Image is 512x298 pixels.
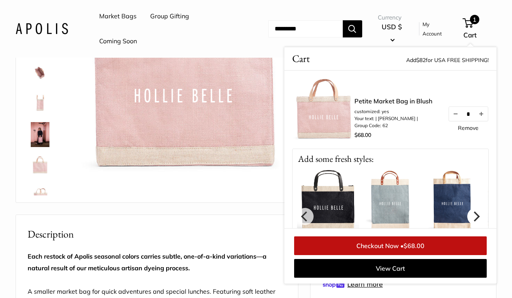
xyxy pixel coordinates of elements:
[294,259,487,278] a: View Cart
[28,122,53,147] img: description_Effortless style wherever you go
[378,12,406,23] span: Currency
[99,11,137,22] a: Market Bags
[26,58,54,86] a: description_Bird's eye view
[99,35,137,47] a: Coming Soon
[343,20,362,37] button: Search
[406,57,489,64] span: Add for USA FREE SHIPPING!
[354,122,432,129] li: Group Code: 62
[296,208,314,225] button: Previous
[354,131,371,138] span: $68.00
[382,23,402,31] span: USD $
[26,121,54,149] a: description_Effortless style wherever you go
[463,31,477,39] span: Cart
[462,110,475,117] input: Quantity
[26,89,54,117] a: Petite Market Bag in Blush
[293,149,488,169] p: Add some fresh styles:
[28,184,53,209] img: Petite Market Bag in Blush
[28,60,53,85] img: description_Bird's eye view
[268,20,343,37] input: Search...
[449,107,462,121] button: Decrease quantity by 1
[463,16,496,41] a: 1 Cart
[378,21,406,46] button: USD $
[26,152,54,180] a: description_Seal of authenticity printed on the backside of every bag.
[458,125,479,131] a: Remove
[403,242,424,250] span: $68.00
[26,183,54,211] a: Petite Market Bag in Blush
[292,51,310,66] span: Cart
[28,91,53,116] img: Petite Market Bag in Blush
[354,96,432,106] a: Petite Market Bag in Blush
[16,23,68,34] img: Apolis
[150,11,189,22] a: Group Gifting
[416,57,426,64] span: $82
[423,20,450,39] a: My Account
[28,252,267,272] strong: Each restock of Apolis seasonal colors carries subtle, one-of-a-kind variations—a natural result ...
[467,208,484,225] button: Next
[28,153,53,178] img: description_Seal of authenticity printed on the backside of every bag.
[354,115,432,122] li: Your text: | [PERSON_NAME] |
[294,236,487,255] a: Checkout Now •$68.00
[28,227,286,242] h2: Description
[475,107,488,121] button: Increase quantity by 1
[292,78,354,141] img: description_Our first ever Blush Collection
[354,108,432,115] li: customized: yes
[470,15,479,24] span: 1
